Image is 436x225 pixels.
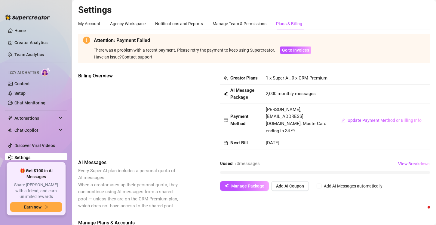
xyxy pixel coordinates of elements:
a: Chat Monitoring [14,100,45,105]
span: View Breakdown [398,161,430,166]
strong: 0 used [220,161,232,166]
span: 1 x Super AI, 0 x CRM Premium [266,75,327,81]
span: Billing Overview [78,72,179,79]
span: Update Payment Method or Billing Info [348,118,422,123]
span: 🎁 Get $100 in AI Messages [10,168,62,180]
div: Agency Workspace [110,20,146,27]
a: Settings [14,155,30,160]
span: Chat Copilot [14,125,57,135]
div: My Account [78,20,100,27]
img: AI Chatter [41,67,51,76]
span: Add AI Coupon [276,184,304,188]
button: Go to Invoices [280,46,311,54]
div: Notifications and Reports [155,20,203,27]
img: logo-BBDzfeDw.svg [5,14,50,20]
span: Go to Invoices [282,48,309,52]
span: Automations [14,113,57,123]
span: calendar [224,141,228,145]
button: Update Payment Method or Billing Info [336,115,426,125]
span: Earn now [24,205,41,209]
strong: AI Message Package [230,88,254,100]
span: Every Super AI plan includes a personal quota of AI messages. When a creator uses up their person... [78,168,178,209]
div: Manage Team & Permissions [213,20,266,27]
strong: Attention: Payment Failed [94,37,150,43]
strong: Creator Plans [230,75,258,81]
span: Share [PERSON_NAME] with a friend, and earn unlimited rewards [10,182,62,200]
span: / 0 messages [235,161,260,166]
span: AI Messages [78,159,179,166]
span: [PERSON_NAME], [EMAIL_ADDRESS][DOMAIN_NAME], MasterCard ending in 3479 [266,107,326,133]
button: Earn nowarrow-right [10,202,62,212]
strong: Payment Method [230,114,248,126]
button: View Breakdown [398,159,430,169]
a: Discover Viral Videos [14,143,55,148]
a: Team Analytics [14,52,44,57]
strong: Next Bill [230,140,248,145]
span: 2,000 monthly messages [266,90,316,97]
span: team [224,76,228,80]
span: Izzy AI Chatter [8,70,39,76]
h2: Settings [78,4,430,16]
button: Manage Package [220,181,269,191]
span: arrow-right [44,205,48,209]
div: Have an issue? [94,54,311,60]
span: exclamation-circle [83,37,90,44]
img: Chat Copilot [8,128,12,132]
a: Contact support. [122,55,154,59]
span: Manage Package [231,184,264,188]
a: Home [14,28,26,33]
span: thunderbolt [8,116,13,121]
div: Add AI Messages automatically [324,183,382,189]
a: Setup [14,91,26,96]
span: [DATE] [266,140,279,145]
span: edit [341,118,345,122]
iframe: Intercom live chat [416,205,430,219]
button: Add AI Coupon [271,181,309,191]
div: There was a problem with a recent payment. Please retry the payment to keep using Supercreator. [94,47,275,53]
div: Plans & Billing [276,20,302,27]
span: credit-card [224,118,228,122]
a: Content [14,81,30,86]
a: Creator Analytics [14,38,63,47]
